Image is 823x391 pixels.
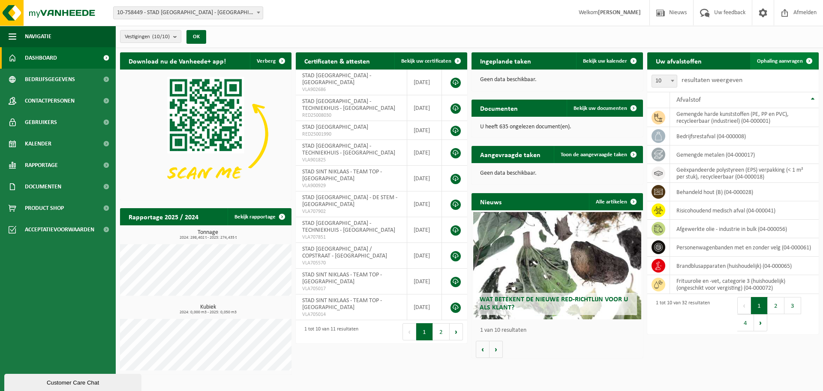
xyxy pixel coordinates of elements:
td: [DATE] [407,294,442,320]
span: Bekijk uw documenten [574,106,627,111]
h2: Download nu de Vanheede+ app! [120,52,234,69]
td: geëxpandeerde polystyreen (EPS) verpakking (< 1 m² per stuk), recycleerbaar (04-000018) [670,164,819,183]
span: Kalender [25,133,51,155]
h2: Rapportage 2025 / 2024 [120,208,207,225]
span: Bedrijfsgegevens [25,69,75,90]
td: risicohoudend medisch afval (04-000041) [670,201,819,220]
td: [DATE] [407,95,442,121]
p: Geen data beschikbaar. [480,77,634,83]
span: 2024: 0,000 m3 - 2025: 0,050 m3 [124,310,291,315]
button: Next [754,314,767,331]
td: brandblusapparaten (huishoudelijk) (04-000065) [670,257,819,275]
span: Documenten [25,176,61,197]
td: [DATE] [407,121,442,140]
td: gemengde metalen (04-000017) [670,145,819,164]
button: Previous [737,297,751,314]
span: VLA707902 [302,208,400,215]
button: 2 [768,297,784,314]
span: 10 [652,75,677,87]
button: 1 [751,297,768,314]
span: STAD [GEOGRAPHIC_DATA] / COPSTRAAT - [GEOGRAPHIC_DATA] [302,246,387,259]
button: Volgende [490,341,503,358]
button: OK [186,30,206,44]
span: STAD [GEOGRAPHIC_DATA] - [GEOGRAPHIC_DATA] [302,73,371,86]
span: Acceptatievoorwaarden [25,219,94,240]
a: Ophaling aanvragen [750,52,818,70]
span: VLA707851 [302,234,400,241]
span: STAD [GEOGRAPHIC_DATA] - TECHNIEKHUIS - [GEOGRAPHIC_DATA] [302,98,395,112]
td: gemengde harde kunststoffen (PE, PP en PVC), recycleerbaar (industrieel) (04-000001) [670,108,819,127]
td: personenwagenbanden met en zonder velg (04-000061) [670,238,819,257]
span: VLA900929 [302,182,400,189]
span: Dashboard [25,47,57,69]
h2: Nieuws [472,193,510,210]
span: STAD [GEOGRAPHIC_DATA] - DE STEM - [GEOGRAPHIC_DATA] [302,194,397,208]
span: STAD [GEOGRAPHIC_DATA] [302,124,368,130]
img: Download de VHEPlus App [120,70,291,198]
iframe: chat widget [4,372,143,391]
p: 1 van 10 resultaten [480,327,639,333]
span: Navigatie [25,26,51,47]
td: [DATE] [407,191,442,217]
span: Verberg [257,58,276,64]
td: [DATE] [407,217,442,243]
td: frituurolie en -vet, categorie 3 (huishoudelijk) (ongeschikt voor vergisting) (04-000072) [670,275,819,294]
button: 4 [737,314,754,331]
span: Product Shop [25,197,64,219]
span: VLA705570 [302,260,400,267]
span: Wat betekent de nieuwe RED-richtlijn voor u als klant? [480,296,628,311]
h2: Certificaten & attesten [296,52,378,69]
a: Alle artikelen [589,193,642,210]
span: VLA705014 [302,311,400,318]
h2: Documenten [472,100,526,116]
td: [DATE] [407,269,442,294]
button: 3 [784,297,801,314]
span: STAD SINT NIKLAAS - TEAM TOP - [GEOGRAPHIC_DATA] [302,272,382,285]
span: STAD [GEOGRAPHIC_DATA] - TECHNIEKHUIS - [GEOGRAPHIC_DATA] [302,220,395,233]
span: Vestigingen [125,30,170,43]
button: Vorige [476,341,490,358]
span: 2024: 298,402 t - 2025: 274,435 t [124,236,291,240]
span: Contactpersonen [25,90,75,112]
span: STAD SINT NIKLAAS - TEAM TOP - [GEOGRAPHIC_DATA] [302,297,382,311]
p: Geen data beschikbaar. [480,170,634,176]
span: RED25008030 [302,112,400,119]
span: STAD [GEOGRAPHIC_DATA] - TECHNIEKHUIS - [GEOGRAPHIC_DATA] [302,143,395,156]
span: RED25001990 [302,131,400,138]
a: Bekijk uw kalender [576,52,642,70]
div: 1 tot 10 van 32 resultaten [652,296,710,332]
h3: Kubiek [124,304,291,315]
label: resultaten weergeven [682,77,742,84]
span: Rapportage [25,155,58,176]
td: afgewerkte olie - industrie in bulk (04-000056) [670,220,819,238]
div: 1 tot 10 van 11 resultaten [300,322,358,341]
h2: Ingeplande taken [472,52,540,69]
span: VLA902686 [302,86,400,93]
a: Bekijk uw documenten [567,100,642,117]
td: [DATE] [407,166,442,191]
h2: Aangevraagde taken [472,146,549,163]
td: bedrijfsrestafval (04-000008) [670,127,819,145]
h2: Uw afvalstoffen [647,52,710,69]
strong: [PERSON_NAME] [598,9,641,16]
span: STAD SINT NIKLAAS - TEAM TOP - [GEOGRAPHIC_DATA] [302,169,382,182]
td: [DATE] [407,243,442,269]
button: 1 [416,323,433,340]
a: Wat betekent de nieuwe RED-richtlijn voor u als klant? [473,212,641,319]
span: Bekijk uw kalender [583,58,627,64]
span: Toon de aangevraagde taken [561,152,627,158]
count: (10/10) [152,34,170,39]
td: [DATE] [407,140,442,166]
h3: Tonnage [124,230,291,240]
span: VLA901825 [302,157,400,164]
span: 10 [652,75,677,88]
span: Ophaling aanvragen [757,58,803,64]
span: Bekijk uw certificaten [401,58,451,64]
button: Next [450,323,463,340]
button: Verberg [250,52,291,70]
a: Bekijk uw certificaten [394,52,466,70]
span: VLA705017 [302,285,400,292]
a: Toon de aangevraagde taken [554,146,642,163]
td: [DATE] [407,70,442,95]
